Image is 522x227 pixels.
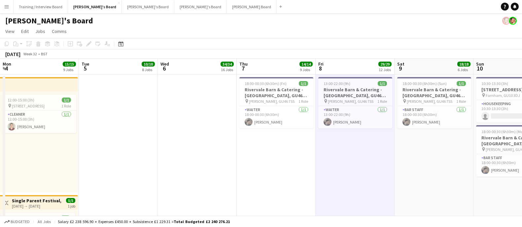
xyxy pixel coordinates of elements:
div: [DATE] [5,51,20,57]
a: View [3,27,17,36]
span: Week 32 [22,51,38,56]
span: Edit [21,28,29,34]
span: 9 [396,65,404,72]
h3: Rivervale Barn & Catering - [GEOGRAPHIC_DATA], GU46 7SS [239,87,313,99]
span: 1/1 [62,98,71,102]
span: Farnham, GU10 3DJ [486,93,520,98]
span: Mon [3,61,11,67]
span: View [5,28,15,34]
app-user-avatar: Fran Dancona [509,17,517,25]
span: 34/34 [221,62,234,67]
span: 1/1 [299,81,308,86]
app-card-role: BAR STAFF1/118:00-00:30 (6h30m)[PERSON_NAME] [397,106,471,128]
span: Sun [476,61,484,67]
app-job-card: 13:00-22:00 (9h)1/1Rivervale Barn & Catering - [GEOGRAPHIC_DATA], GU46 7SS [PERSON_NAME], GU46 7S... [318,77,392,128]
span: [STREET_ADDRESS] [12,103,45,108]
span: Wed [160,61,169,67]
app-user-avatar: Fran Dancona [502,17,510,25]
div: 6 Jobs [458,67,470,72]
span: 10/10 [142,62,155,67]
span: [PERSON_NAME], GU46 7SS [249,99,295,104]
div: 9 Jobs [63,67,76,72]
span: 5/5 [66,198,75,203]
h3: Rivervale Barn & Catering - [GEOGRAPHIC_DATA], GU46 7SS [397,87,471,99]
span: 18:00-00:30 (6h30m) (Sun) [402,81,447,86]
a: Jobs [33,27,48,36]
span: 18:00-00:30 (6h30m) (Fri) [245,81,287,86]
span: 1 Role [377,99,387,104]
span: 6 [159,65,169,72]
span: 8 [317,65,324,72]
span: [PERSON_NAME], GU46 7SS [328,99,373,104]
div: [DATE] → [DATE] [12,204,61,209]
button: [PERSON_NAME]'s Board [174,0,227,13]
button: Training / Interview Board [14,0,68,13]
span: 14/14 [299,62,313,67]
app-job-card: 18:00-00:30 (6h30m) (Fri)1/1Rivervale Barn & Catering - [GEOGRAPHIC_DATA], GU46 7SS [PERSON_NAME]... [239,77,313,128]
button: [PERSON_NAME]'s Board [122,0,174,13]
button: Budgeted [3,218,31,225]
span: 7 [238,65,248,72]
h1: [PERSON_NAME]'s Board [5,16,93,26]
span: 12:00-15:00 (3h) [8,98,34,102]
span: 1/1 [457,81,466,86]
span: Total Budgeted £2 240 276.21 [174,219,230,224]
span: 18/18 [457,62,470,67]
div: Salary £2 238 596.90 + Expenses £450.00 + Subsistence £1 229.31 = [58,219,230,224]
button: [PERSON_NAME] Board [227,0,277,13]
app-job-card: 12:00-15:00 (3h)1/1 [STREET_ADDRESS]1 RoleCleaner1/112:00-15:00 (3h)[PERSON_NAME] [2,95,76,133]
app-job-card: 18:00-00:30 (6h30m) (Sun)1/1Rivervale Barn & Catering - [GEOGRAPHIC_DATA], GU46 7SS [PERSON_NAME]... [397,77,471,128]
h3: Single Parent Festival, GU10 2AQ [12,198,61,204]
app-card-role: Cleaner1/112:00-15:00 (3h)[PERSON_NAME] [2,111,76,133]
a: Edit [18,27,31,36]
span: Thu [239,61,248,67]
div: 8 Jobs [142,67,155,72]
span: 15/15 [63,62,76,67]
span: 13:00-22:00 (9h) [324,81,350,86]
div: 12 Jobs [379,67,391,72]
span: Budgeted [11,219,30,224]
app-card-role: Waiter1/118:00-00:30 (6h30m)[PERSON_NAME] [239,106,313,128]
div: 1 job [68,203,75,209]
div: 16 Jobs [221,67,233,72]
span: 4 [2,65,11,72]
h3: Rivervale Barn & Catering - [GEOGRAPHIC_DATA], GU46 7SS [318,87,392,99]
span: Comms [52,28,67,34]
span: 29/29 [378,62,392,67]
span: 10:30-13:30 (3h) [481,81,508,86]
span: [PERSON_NAME], GU46 7SS [407,99,452,104]
span: Tue [82,61,89,67]
button: [PERSON_NAME]'s Board [68,0,122,13]
app-card-role: Waiter1/113:00-22:00 (9h)[PERSON_NAME] [318,106,392,128]
span: 5 [81,65,89,72]
a: Comms [49,27,69,36]
span: 1 Role [456,99,466,104]
span: Fri [318,61,324,67]
span: 10 [475,65,484,72]
span: Jobs [35,28,45,34]
span: Sat [397,61,404,67]
span: 1/1 [378,81,387,86]
div: BST [41,51,48,56]
div: 9 Jobs [300,67,312,72]
span: All jobs [36,219,52,224]
span: 1 Role [61,103,71,108]
span: 1 Role [298,99,308,104]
